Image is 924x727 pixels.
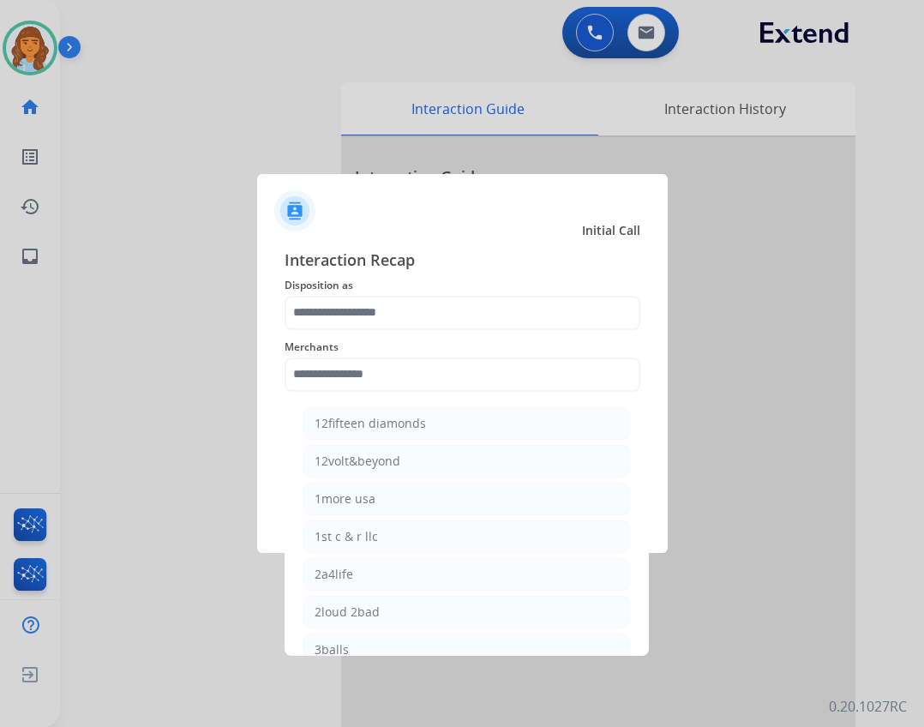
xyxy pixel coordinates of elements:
div: 1more usa [315,490,375,508]
img: contactIcon [274,190,315,231]
span: Disposition as [285,275,640,296]
span: Interaction Recap [285,248,640,275]
div: 3balls [315,641,349,658]
span: Merchants [285,337,640,357]
div: 1st c & r llc [315,528,378,545]
div: 12fifteen diamonds [315,415,426,432]
div: 12volt&beyond [315,453,400,470]
p: 0.20.1027RC [829,696,907,717]
div: 2a4life [315,566,353,583]
span: Initial Call [582,222,640,239]
div: 2loud 2bad [315,604,380,621]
